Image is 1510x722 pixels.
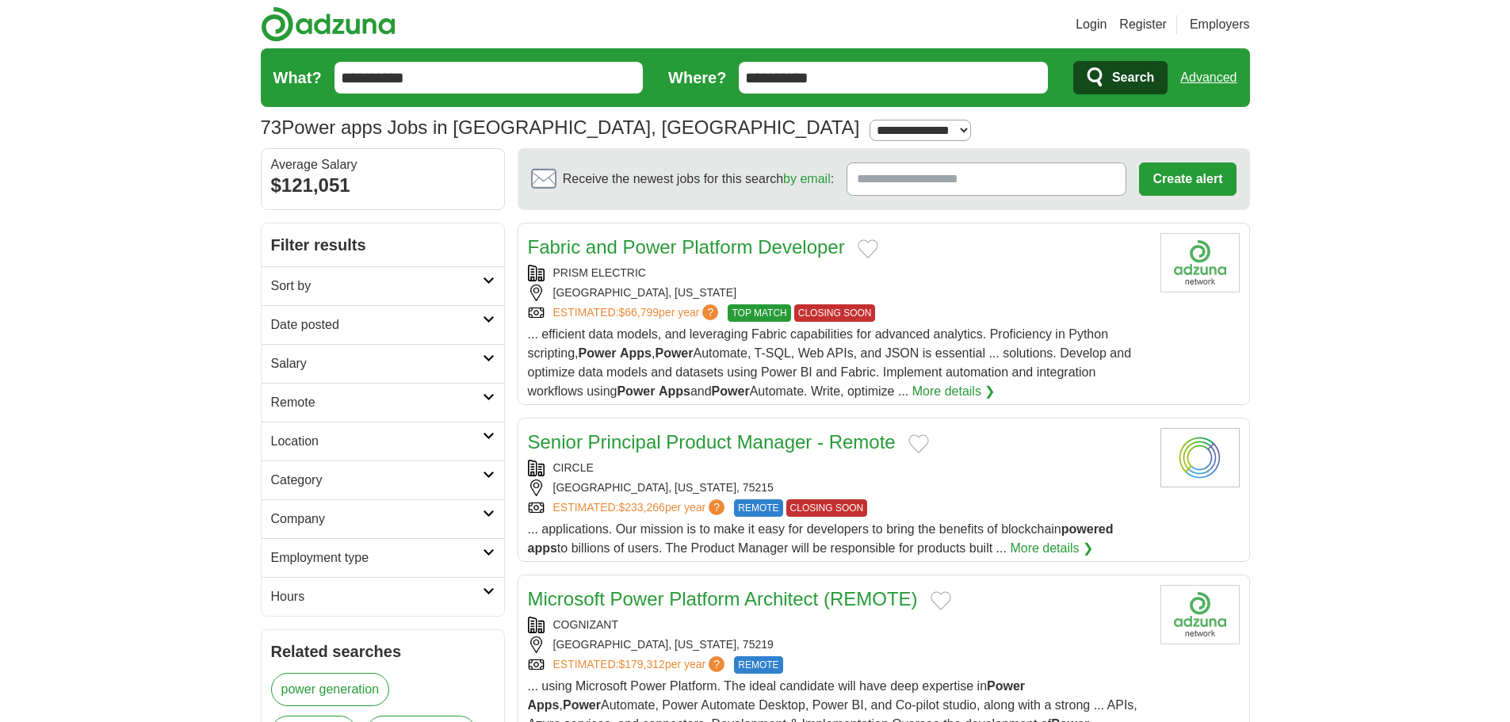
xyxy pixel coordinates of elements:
[271,510,483,529] h2: Company
[528,541,557,555] strong: apps
[931,591,951,610] button: Add to favorite jobs
[702,304,718,320] span: ?
[783,172,831,185] a: by email
[1160,233,1240,292] img: Company logo
[271,673,390,706] a: power generation
[262,460,504,499] a: Category
[273,66,322,90] label: What?
[1112,62,1154,94] span: Search
[618,501,664,514] span: $233,266
[617,384,655,398] strong: Power
[655,346,693,360] strong: Power
[528,479,1148,496] div: [GEOGRAPHIC_DATA], [US_STATE], 75215
[262,538,504,577] a: Employment type
[271,432,483,451] h2: Location
[528,588,918,609] a: Microsoft Power Platform Architect (REMOTE)
[271,471,483,490] h2: Category
[1190,15,1250,34] a: Employers
[528,636,1148,653] div: [GEOGRAPHIC_DATA], [US_STATE], 75219
[528,285,1148,301] div: [GEOGRAPHIC_DATA], [US_STATE]
[262,223,504,266] h2: Filter results
[1160,428,1240,487] img: Circle logo
[734,656,782,674] span: REMOTE
[709,499,724,515] span: ?
[563,170,834,189] span: Receive the newest jobs for this search :
[553,618,618,631] a: COGNIZANT
[271,587,483,606] h2: Hours
[1076,15,1107,34] a: Login
[1160,585,1240,644] img: Cognizant logo
[987,679,1025,693] strong: Power
[528,431,896,453] a: Senior Principal Product Manager - Remote
[261,113,282,142] span: 73
[528,327,1132,398] span: ... efficient data models, and leveraging Fabric capabilities for advanced analytics. Proficiency...
[1180,62,1237,94] a: Advanced
[1061,522,1114,536] strong: powered
[262,577,504,616] a: Hours
[728,304,790,322] span: TOP MATCH
[709,656,724,672] span: ?
[271,159,495,171] div: Average Salary
[1119,15,1167,34] a: Register
[528,522,1114,555] span: ... applications. Our mission is to make it easy for developers to bring the benefits of blockcha...
[553,461,594,474] a: CIRCLE
[262,344,504,383] a: Salary
[262,305,504,344] a: Date posted
[271,548,483,567] h2: Employment type
[1073,61,1168,94] button: Search
[618,658,664,670] span: $179,312
[712,384,750,398] strong: Power
[261,6,396,42] img: Adzuna logo
[262,266,504,305] a: Sort by
[579,346,617,360] strong: Power
[620,346,652,360] strong: Apps
[262,383,504,422] a: Remote
[271,354,483,373] h2: Salary
[528,265,1148,281] div: PRISM ELECTRIC
[553,499,728,517] a: ESTIMATED:$233,266per year?
[553,656,728,674] a: ESTIMATED:$179,312per year?
[271,315,483,334] h2: Date posted
[528,236,845,258] a: Fabric and Power Platform Developer
[858,239,878,258] button: Add to favorite jobs
[786,499,868,517] span: CLOSING SOON
[734,499,782,517] span: REMOTE
[563,698,601,712] strong: Power
[908,434,929,453] button: Add to favorite jobs
[271,277,483,296] h2: Sort by
[659,384,690,398] strong: Apps
[1139,162,1236,196] button: Create alert
[553,304,722,322] a: ESTIMATED:$66,799per year?
[794,304,876,322] span: CLOSING SOON
[262,499,504,538] a: Company
[271,171,495,200] div: $121,051
[528,698,560,712] strong: Apps
[618,306,659,319] span: $66,799
[261,117,860,138] h1: Power apps Jobs in [GEOGRAPHIC_DATA], [GEOGRAPHIC_DATA]
[912,382,996,401] a: More details ❯
[262,422,504,460] a: Location
[1010,539,1093,558] a: More details ❯
[271,393,483,412] h2: Remote
[668,66,726,90] label: Where?
[271,640,495,663] h2: Related searches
